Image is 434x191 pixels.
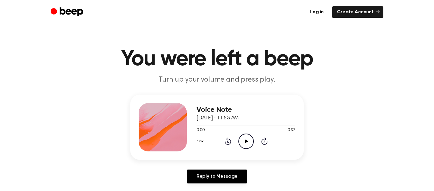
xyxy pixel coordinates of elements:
[101,75,333,85] p: Turn up your volume and press play.
[197,115,239,121] span: [DATE] · 11:53 AM
[197,136,206,147] button: 1.0x
[51,6,85,18] a: Beep
[332,6,383,18] a: Create Account
[288,127,295,134] span: 0:37
[187,170,247,183] a: Reply to Message
[305,6,329,18] a: Log in
[197,106,295,114] h3: Voice Note
[197,127,204,134] span: 0:00
[63,48,371,70] h1: You were left a beep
